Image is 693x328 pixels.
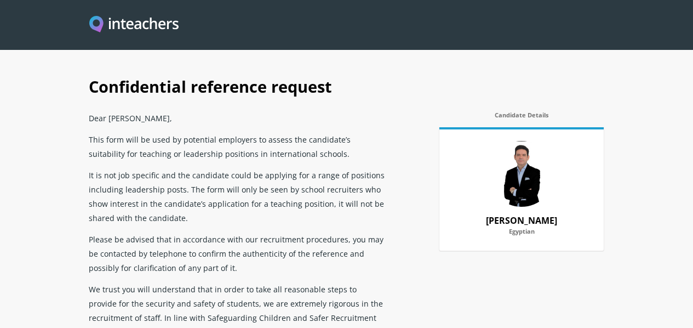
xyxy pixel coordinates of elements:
[89,164,385,228] p: It is not job specific and the candidate could be applying for a range of positions including lea...
[450,228,593,241] label: Egyptian
[89,128,385,164] p: This form will be used by potential employers to assess the candidate’s suitability for teaching ...
[439,111,604,125] label: Candidate Details
[489,141,554,207] img: 79991
[89,228,385,278] p: Please be advised that in accordance with our recruitment procedures, you may be contacted by tel...
[486,214,557,227] strong: [PERSON_NAME]
[89,16,179,34] img: Inteachers
[89,64,604,107] h1: Confidential reference request
[89,107,385,128] p: Dear [PERSON_NAME],
[89,16,179,34] a: Visit this site's homepage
